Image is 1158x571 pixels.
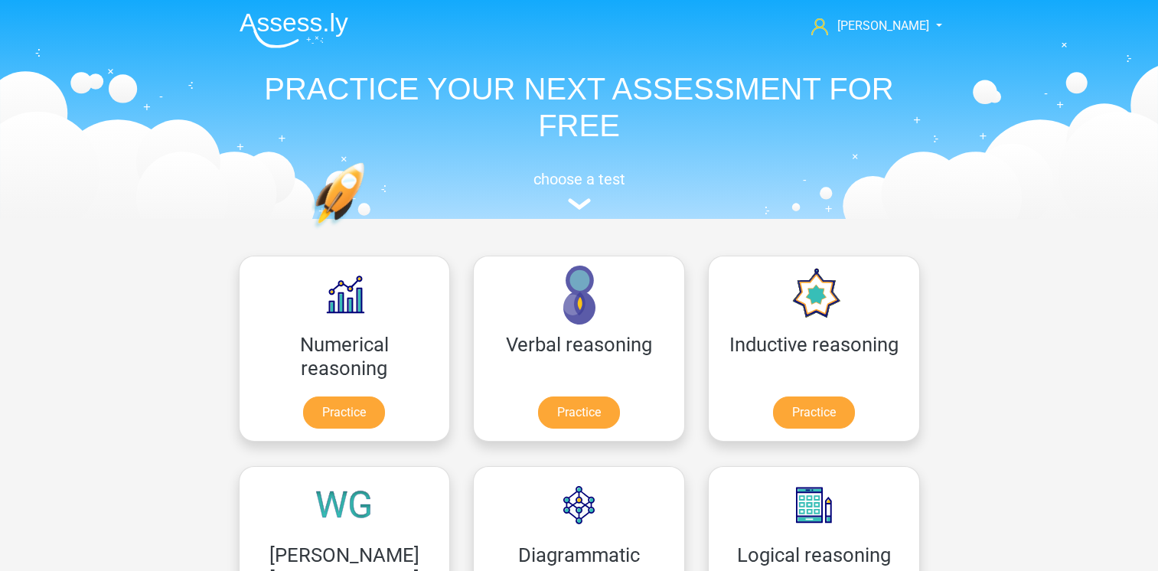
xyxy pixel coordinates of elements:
[568,198,591,210] img: assessment
[312,162,424,301] img: practice
[837,18,929,33] span: [PERSON_NAME]
[240,12,348,48] img: Assessly
[303,396,385,429] a: Practice
[227,170,931,188] h5: choose a test
[538,396,620,429] a: Practice
[227,70,931,144] h1: PRACTICE YOUR NEXT ASSESSMENT FOR FREE
[227,170,931,210] a: choose a test
[805,17,931,35] a: [PERSON_NAME]
[773,396,855,429] a: Practice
